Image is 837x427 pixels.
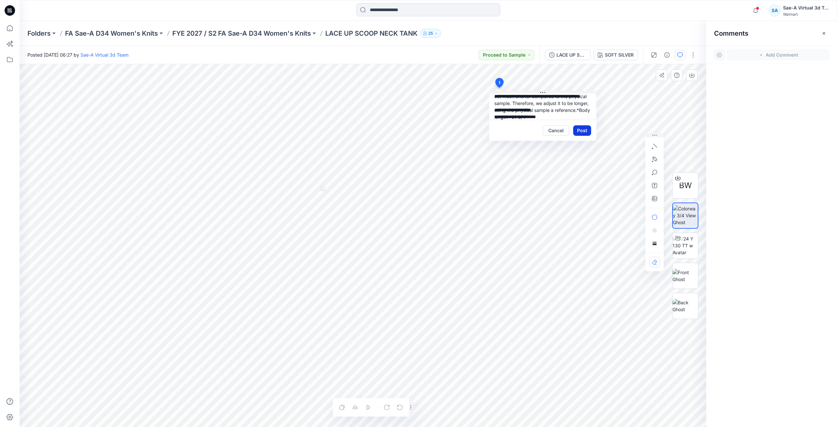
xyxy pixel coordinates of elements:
button: SOFT SILVER [593,50,638,60]
button: Details [662,50,672,60]
span: Posted [DATE] 06:27 by [27,51,128,58]
span: BW [679,180,692,191]
button: 25 [420,29,441,38]
div: Walmart [783,12,829,17]
button: LACE UP SCOOP NECK TANK_REV1_SOFTSILVER [545,50,591,60]
img: Back Ghost [673,299,698,313]
h2: Comments [714,29,748,37]
a: Folders [27,29,51,38]
div: Sae-A Virtual 3d Team [783,4,829,12]
button: Cancel [543,125,569,136]
a: FYE 2027 / S2 FA Sae-A D34 Women's Knits [172,29,311,38]
div: SA [769,5,780,16]
p: 25 [428,30,433,37]
a: Sae-A Virtual 3d Team [80,52,128,58]
img: 2024 Y 130 TT w Avatar [673,235,698,256]
a: FA Sae-A D34 Women's Knits [65,29,158,38]
button: Post [573,125,591,136]
img: Front Ghost [673,269,698,283]
span: 1 [499,80,500,86]
img: Colorway 3/4 View Ghost [673,205,698,226]
p: LACE UP SCOOP NECK TANK [325,29,418,38]
div: SOFT SILVER [605,51,634,59]
div: LACE UP SCOOP NECK TANK_REV1_SOFTSILVER [556,51,587,59]
button: Add Comment [727,50,829,60]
